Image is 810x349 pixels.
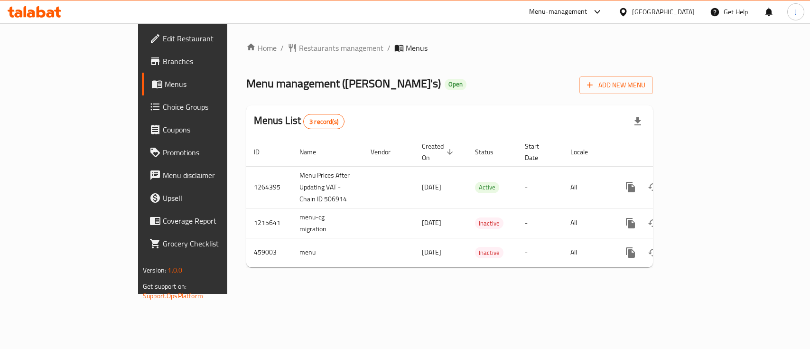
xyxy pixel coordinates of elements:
[422,141,456,163] span: Created On
[422,217,441,229] span: [DATE]
[142,50,273,73] a: Branches
[163,215,266,226] span: Coverage Report
[563,238,612,267] td: All
[632,7,695,17] div: [GEOGRAPHIC_DATA]
[142,209,273,232] a: Coverage Report
[254,146,272,158] span: ID
[795,7,797,17] span: J
[422,246,441,258] span: [DATE]
[163,33,266,44] span: Edit Restaurant
[246,138,718,267] table: enhanced table
[563,208,612,238] td: All
[292,238,363,267] td: menu
[299,42,383,54] span: Restaurants management
[292,166,363,208] td: Menu Prices After Updating VAT - Chain ID 506914
[525,141,551,163] span: Start Date
[626,110,649,133] div: Export file
[165,78,266,90] span: Menus
[619,241,642,264] button: more
[168,264,182,276] span: 1.0.0
[475,247,503,258] span: Inactive
[163,192,266,204] span: Upsell
[371,146,403,158] span: Vendor
[422,181,441,193] span: [DATE]
[143,280,186,292] span: Get support on:
[288,42,383,54] a: Restaurants management
[517,166,563,208] td: -
[299,146,328,158] span: Name
[529,6,587,18] div: Menu-management
[280,42,284,54] li: /
[563,166,612,208] td: All
[254,113,344,129] h2: Menus List
[142,73,273,95] a: Menus
[163,238,266,249] span: Grocery Checklist
[143,264,166,276] span: Version:
[475,182,499,193] span: Active
[619,212,642,235] button: more
[142,118,273,141] a: Coupons
[612,138,718,167] th: Actions
[163,56,266,67] span: Branches
[292,208,363,238] td: menu-cg migration
[142,187,273,209] a: Upsell
[475,146,506,158] span: Status
[142,95,273,118] a: Choice Groups
[445,80,466,88] span: Open
[570,146,600,158] span: Locale
[163,124,266,135] span: Coupons
[619,176,642,198] button: more
[142,232,273,255] a: Grocery Checklist
[517,238,563,267] td: -
[246,42,653,54] nav: breadcrumb
[406,42,428,54] span: Menus
[475,218,503,229] span: Inactive
[642,241,665,264] button: Change Status
[246,73,441,94] span: Menu management ( [PERSON_NAME]'s )
[142,27,273,50] a: Edit Restaurant
[304,117,344,126] span: 3 record(s)
[579,76,653,94] button: Add New Menu
[517,208,563,238] td: -
[142,141,273,164] a: Promotions
[445,79,466,90] div: Open
[142,164,273,187] a: Menu disclaimer
[163,101,266,113] span: Choice Groups
[163,170,266,181] span: Menu disclaimer
[387,42,391,54] li: /
[303,114,344,129] div: Total records count
[475,217,503,229] div: Inactive
[143,290,203,302] a: Support.OpsPlatform
[642,212,665,235] button: Change Status
[642,176,665,198] button: Change Status
[163,147,266,158] span: Promotions
[587,79,645,91] span: Add New Menu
